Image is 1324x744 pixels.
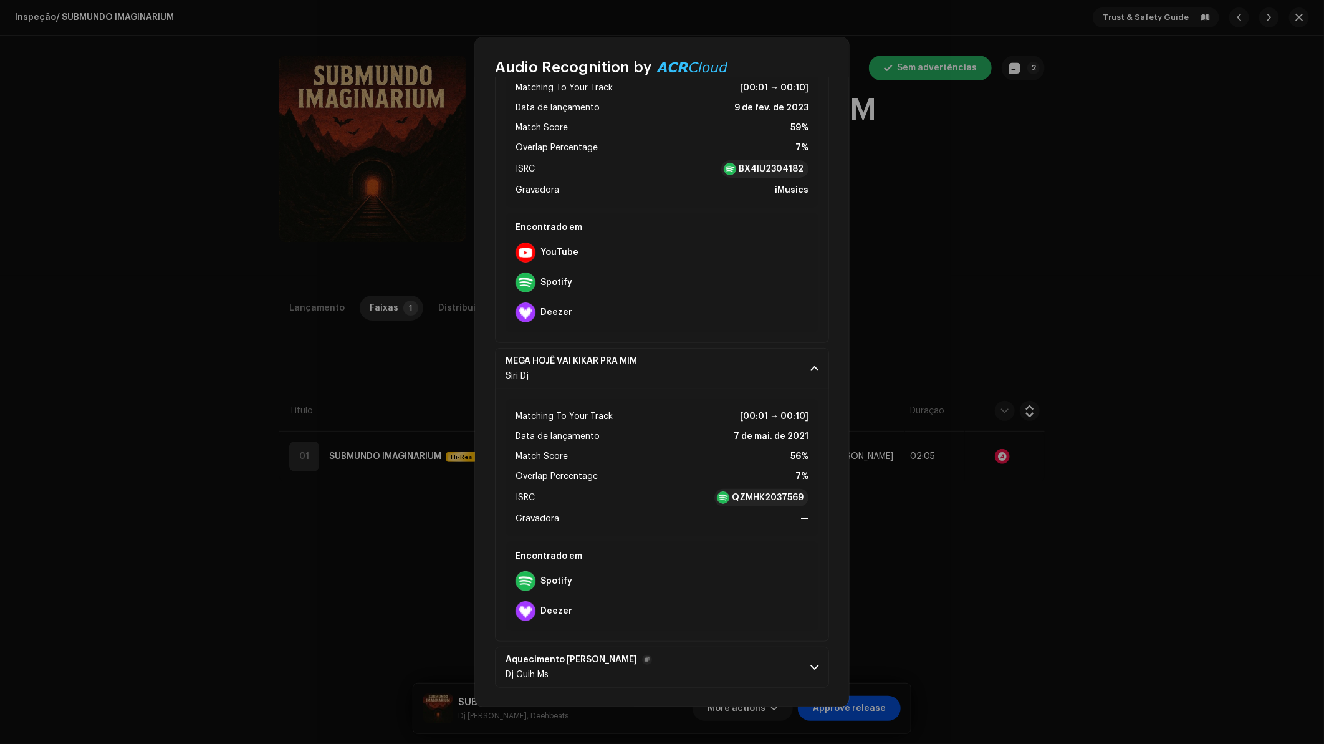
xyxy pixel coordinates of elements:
span: Data de lançamento [516,429,600,444]
span: Match Score [516,120,568,135]
span: Dj Guih Ms [506,670,549,679]
strong: 7% [795,469,808,484]
div: Encontrado em [511,546,813,566]
span: Gravadora [516,183,559,198]
strong: — [800,511,808,526]
strong: Spotify [540,278,572,287]
span: Siri Dj [506,372,529,380]
p-accordion-content: MEGA HOJÊ VAI KIKAR PRA MIMSiri Dj [495,389,829,642]
span: Matching To Your Track [516,409,613,424]
p-accordion-header: MEGA HOJÊ VAI KIKAR PRA MIMSiri Dj [495,348,829,389]
strong: 7 de mai. de 2021 [734,429,808,444]
strong: Deezer [540,307,572,317]
strong: iMusics [775,183,808,198]
strong: Spotify [540,576,572,586]
span: Overlap Percentage [516,140,598,155]
strong: QZMHK2037569 [732,491,804,504]
span: Data de lançamento [516,100,600,115]
span: ISRC [516,162,535,176]
span: Match Score [516,449,568,464]
strong: MEGA HOJÊ VAI KIKAR PRA MIM [506,356,637,366]
strong: Deezer [540,606,572,616]
span: Audio Recognition by [495,57,651,77]
span: Overlap Percentage [516,469,598,484]
strong: 7% [795,140,808,155]
span: Gravadora [516,511,559,526]
strong: YouTube [540,248,578,258]
p-accordion-content: [PERSON_NAME] [495,60,829,343]
strong: 9 de fev. de 2023 [734,100,808,115]
strong: Aquecimento [PERSON_NAME] [506,655,637,665]
strong: 59% [790,120,808,135]
span: Aquecimento Pontinho Maroto [506,655,652,665]
strong: [00:01 → 00:10] [740,80,808,95]
strong: BX4IU2304182 [739,163,804,175]
strong: [00:01 → 00:10] [740,409,808,424]
span: Matching To Your Track [516,80,613,95]
span: ISRC [516,490,535,505]
p-accordion-header: Aquecimento [PERSON_NAME]Dj Guih Ms [495,647,829,688]
span: MEGA HOJÊ VAI KIKAR PRA MIM [506,356,652,366]
strong: 56% [790,449,808,464]
div: Encontrado em [511,218,813,238]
